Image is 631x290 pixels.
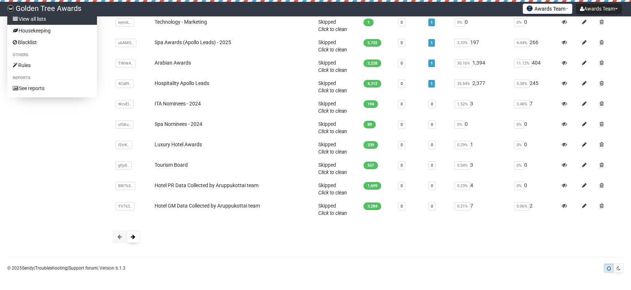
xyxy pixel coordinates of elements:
[7,36,97,48] a: Blacklist
[401,40,403,45] a: 0
[7,5,14,12] img: f8b559bad824ed76f7defaffbc1b54fa
[431,61,433,66] a: 1
[155,142,202,147] a: Luxury Hotel Awards
[401,61,403,66] a: 0
[155,182,258,188] a: Hotel PR Data Collected by Aruppukottai team
[318,121,347,134] span: Skipped
[7,82,97,94] a: See reports
[511,158,559,179] td: 0
[431,143,433,147] a: 0
[455,202,470,210] span: 0.21%
[155,39,231,45] a: Spa Awards (Apollo Leads) - 2025
[318,149,347,155] a: Click to clean
[401,204,403,209] a: 0
[401,183,403,188] a: 0
[363,100,378,108] span: 194
[452,97,511,117] td: 3
[363,121,376,128] span: 89
[527,5,533,11] img: favicons
[69,266,97,271] a: Support forum
[363,162,378,169] span: 557
[318,67,347,73] a: Click to clean
[7,74,97,82] li: Reports
[401,20,403,25] a: 0
[452,15,511,36] td: 0
[452,179,511,199] td: 4
[514,120,524,129] span: 0%
[401,163,403,168] a: 0
[431,163,433,168] a: 0
[155,203,260,209] a: Hotel GM Data Collected by Aruppukottai team
[318,142,347,155] span: Skipped
[116,161,132,170] span: gfjy8..
[116,182,135,190] span: 8W763..
[431,183,433,188] a: 0
[318,47,347,53] a: Click to clean
[7,25,97,36] a: Housekeeping
[318,80,347,93] span: Skipped
[452,36,511,56] td: 197
[116,39,136,47] span: ubAMQ..
[116,120,133,129] span: ufGku..
[35,266,67,271] a: Troubleshooting
[455,100,470,108] span: 1.52%
[576,4,622,14] button: Awards Team
[318,26,347,32] a: Click to clean
[452,158,511,179] td: 3
[401,122,403,127] a: 0
[318,108,347,114] a: Click to clean
[514,141,524,149] span: 0%
[116,18,134,27] span: wynoL..
[155,80,209,86] a: Hospitality Apollo Leads
[22,266,34,271] a: Sendy
[318,190,347,196] a: Click to clean
[363,182,381,190] span: 1,699
[363,19,374,26] span: 1
[452,138,511,158] td: 1
[318,19,347,32] span: Skipped
[514,80,530,88] span: 5.38%
[401,81,403,86] a: 0
[401,102,403,107] a: 0
[514,39,530,47] span: 4.44%
[7,13,97,25] a: View all lists
[155,121,202,127] a: Spa Nominees - 2024
[431,81,433,86] a: 1
[155,60,191,66] a: Arabian Awards
[452,77,511,97] td: 2,377
[318,39,347,53] span: Skipped
[511,77,559,97] td: 245
[452,56,511,77] td: 1,394
[318,101,347,114] span: Skipped
[363,39,381,47] span: 5,722
[318,88,347,93] a: Click to clean
[514,182,524,190] span: 0%
[511,97,559,117] td: 7
[116,100,134,108] span: WcvEI..
[318,182,347,196] span: Skipped
[401,143,403,147] a: 0
[155,19,207,25] a: Technology - Marketing
[452,199,511,220] td: 7
[511,199,559,220] td: 2
[363,59,381,67] span: 3,228
[7,59,97,71] a: Rules
[116,80,134,88] span: 4Cx89..
[511,138,559,158] td: 0
[318,128,347,134] a: Click to clean
[318,203,347,216] span: Skipped
[511,56,559,77] td: 404
[511,15,559,36] td: 0
[455,18,465,27] span: 0%
[452,117,511,138] td: 0
[455,141,470,149] span: 0.29%
[455,59,472,67] span: 30.16%
[431,204,433,209] a: 0
[318,210,347,216] a: Click to clean
[431,40,433,45] a: 1
[116,141,132,149] span: lSttK..
[514,202,530,210] span: 0.06%
[7,264,125,272] p: © 2025 | | | Version 6.1.3
[7,51,97,59] li: Others
[514,100,530,108] span: 3.48%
